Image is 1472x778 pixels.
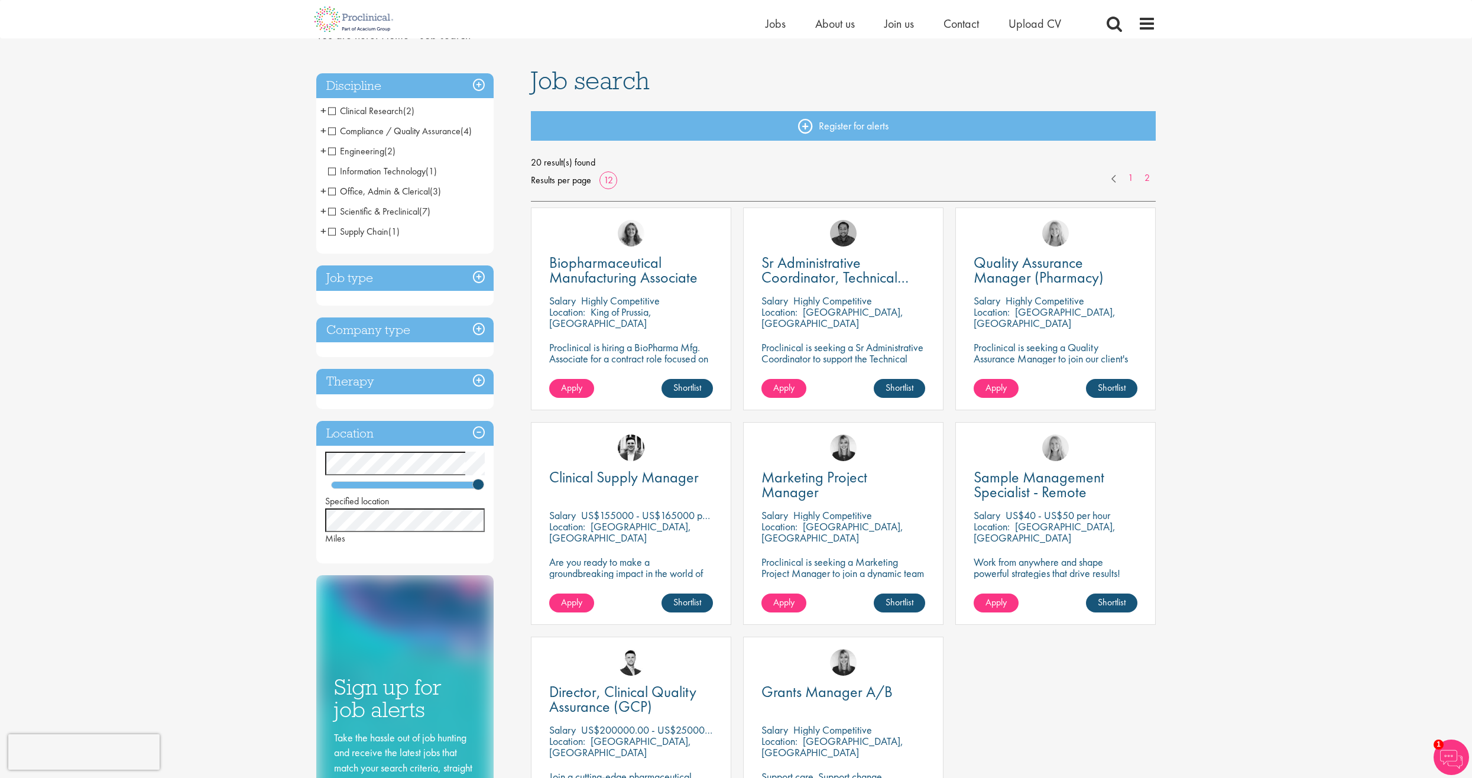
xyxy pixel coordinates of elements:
a: Marketing Project Manager [761,470,925,500]
span: (4) [461,125,472,137]
span: (3) [430,185,441,197]
a: Apply [761,594,806,612]
p: [GEOGRAPHIC_DATA], [GEOGRAPHIC_DATA] [761,520,903,544]
a: Shortlist [1086,594,1137,612]
h3: Discipline [316,73,494,99]
span: Results per page [531,171,591,189]
img: Shannon Briggs [1042,220,1069,247]
img: Janelle Jones [830,435,857,461]
p: [GEOGRAPHIC_DATA], [GEOGRAPHIC_DATA] [549,734,691,759]
p: US$155000 - US$165000 per annum [581,508,740,522]
a: 1 [1122,171,1139,185]
a: Shortlist [874,379,925,398]
span: Specified location [325,495,390,507]
span: Apply [773,381,795,394]
span: Office, Admin & Clerical [328,185,430,197]
p: [GEOGRAPHIC_DATA], [GEOGRAPHIC_DATA] [761,305,903,330]
span: + [320,182,326,200]
p: [GEOGRAPHIC_DATA], [GEOGRAPHIC_DATA] [761,734,903,759]
span: Apply [985,596,1007,608]
div: Company type [316,317,494,343]
span: Job search [531,64,650,96]
span: Marketing Project Manager [761,467,867,502]
span: Location: [761,520,797,533]
a: Shortlist [662,594,713,612]
span: Office, Admin & Clerical [328,185,441,197]
span: Salary [974,508,1000,522]
span: Location: [761,305,797,319]
span: Salary [974,294,1000,307]
span: Location: [549,520,585,533]
span: + [320,202,326,220]
span: Location: [974,305,1010,319]
a: Shortlist [1086,379,1137,398]
a: Clinical Supply Manager [549,470,713,485]
span: + [320,122,326,140]
p: Highly Competitive [1006,294,1084,307]
a: Shortlist [662,379,713,398]
span: Salary [761,723,788,737]
span: Salary [549,294,576,307]
img: Joshua Godden [618,649,644,676]
span: Apply [561,596,582,608]
h3: Sign up for job alerts [334,676,476,721]
p: Highly Competitive [793,723,872,737]
span: Clinical Research [328,105,414,117]
h3: Job type [316,265,494,291]
p: Proclinical is seeking a Marketing Project Manager to join a dynamic team in [GEOGRAPHIC_DATA], [... [761,556,925,601]
p: Proclinical is seeking a Quality Assurance Manager to join our client's team for a contract role. [974,342,1137,375]
a: Apply [761,379,806,398]
img: Edward Little [618,435,644,461]
span: Clinical Supply Manager [549,467,699,487]
span: Information Technology [328,165,426,177]
a: About us [815,16,855,31]
span: Information Technology [328,165,437,177]
p: Are you ready to make a groundbreaking impact in the world of biotechnology? Join a growing compa... [549,556,713,612]
h3: Therapy [316,369,494,394]
span: (2) [403,105,414,117]
p: [GEOGRAPHIC_DATA], [GEOGRAPHIC_DATA] [549,520,691,544]
h3: Location [316,421,494,446]
span: Salary [761,508,788,522]
span: Engineering [328,145,384,157]
img: Chatbot [1434,740,1469,775]
a: Register for alerts [531,111,1156,141]
a: Sr Administrative Coordinator, Technical Operations [761,255,925,285]
p: [GEOGRAPHIC_DATA], [GEOGRAPHIC_DATA] [974,520,1116,544]
a: Director, Clinical Quality Assurance (GCP) [549,685,713,714]
a: Upload CV [1009,16,1061,31]
span: + [320,142,326,160]
p: Highly Competitive [581,294,660,307]
a: Grants Manager A/B [761,685,925,699]
span: Salary [761,294,788,307]
span: Location: [549,305,585,319]
span: Sr Administrative Coordinator, Technical Operations [761,252,909,302]
a: Apply [974,379,1019,398]
a: Shannon Briggs [1042,435,1069,461]
span: Grants Manager A/B [761,682,893,702]
a: 12 [599,174,617,186]
span: Sample Management Specialist - Remote [974,467,1104,502]
a: Jackie Cerchio [618,220,644,247]
a: Contact [943,16,979,31]
span: (1) [426,165,437,177]
a: Sample Management Specialist - Remote [974,470,1137,500]
span: Scientific & Preclinical [328,205,419,218]
img: Janelle Jones [830,649,857,676]
span: Location: [549,734,585,748]
img: Mike Raletz [830,220,857,247]
span: Compliance / Quality Assurance [328,125,461,137]
span: (2) [384,145,395,157]
a: Apply [549,379,594,398]
span: Supply Chain [328,225,388,238]
p: Highly Competitive [793,508,872,522]
span: Apply [773,596,795,608]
